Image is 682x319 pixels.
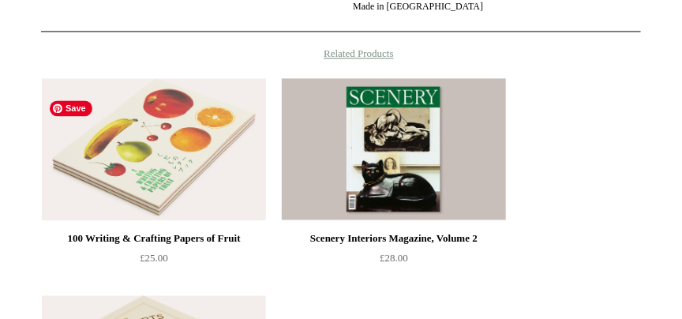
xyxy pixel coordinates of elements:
a: Scenery Interiors Magazine, Volume 2 £28.00 [282,229,506,294]
img: Scenery Interiors Magazine, Volume 2 [282,78,506,220]
div: Scenery Interiors Magazine, Volume 2 [286,229,502,248]
div: 100 Writing & Crafting Papers of Fruit [46,229,262,248]
span: Save [50,100,92,116]
a: Scenery Interiors Magazine, Volume 2 Scenery Interiors Magazine, Volume 2 [282,78,506,220]
a: 100 Writing & Crafting Papers of Fruit 100 Writing & Crafting Papers of Fruit [42,78,266,220]
img: 100 Writing & Crafting Papers of Fruit [42,78,266,220]
span: £28.00 [380,252,408,264]
span: £25.00 [140,252,168,264]
a: 100 Writing & Crafting Papers of Fruit £25.00 [42,229,266,294]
